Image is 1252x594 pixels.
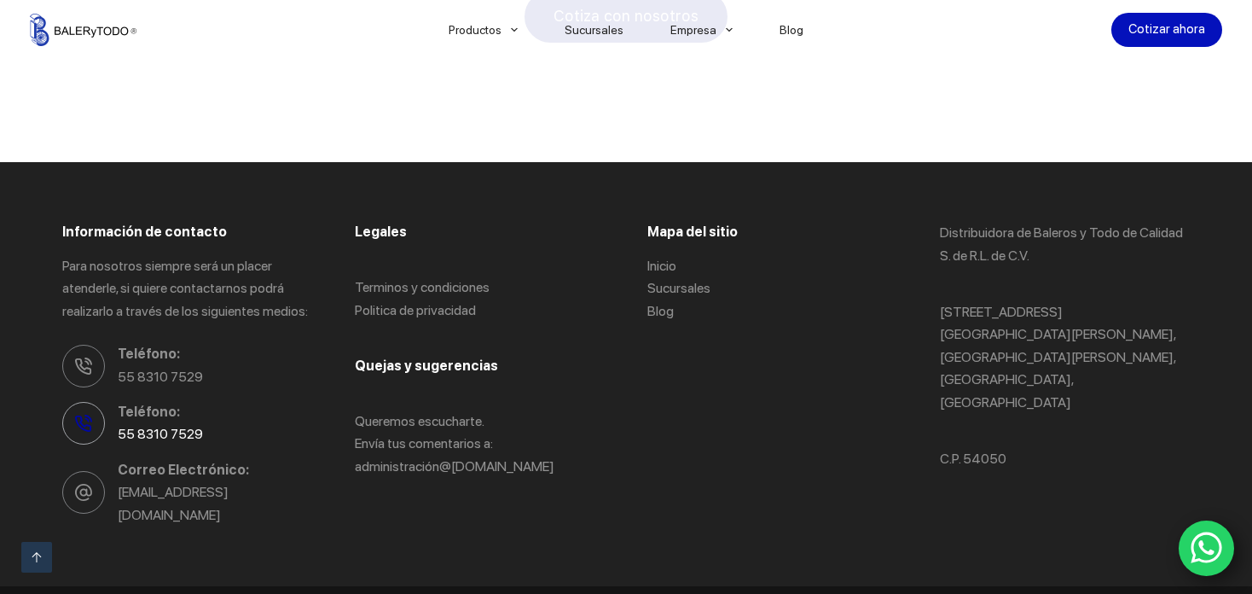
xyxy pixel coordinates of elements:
[355,279,490,295] a: Terminos y condiciones
[62,222,312,242] h3: Información de contacto
[1111,13,1222,47] a: Cotizar ahora
[118,426,203,442] a: 55 8310 7529
[118,459,312,481] span: Correo Electrónico:
[355,224,407,240] span: Legales
[647,222,897,242] h3: Mapa del sitio
[647,280,710,296] a: Sucursales
[118,343,312,365] span: Teléfono:
[118,484,229,522] a: [EMAIL_ADDRESS][DOMAIN_NAME]
[940,301,1190,414] p: [STREET_ADDRESS] [GEOGRAPHIC_DATA][PERSON_NAME], [GEOGRAPHIC_DATA][PERSON_NAME], [GEOGRAPHIC_DATA...
[62,255,312,323] p: Para nosotros siempre será un placer atenderle, si quiere contactarnos podrá realizarlo a través ...
[355,411,605,478] p: Queremos escucharte. Envía tus comentarios a: administració n@[DOMAIN_NAME]
[355,358,498,374] span: Quejas y sugerencias
[30,14,136,46] img: Balerytodo
[647,258,676,274] a: Inicio
[118,401,312,423] span: Teléfono:
[940,448,1190,470] p: C.P. 54050
[118,369,203,385] a: 55 8310 7529
[355,302,476,318] a: Politica de privacidad
[1179,521,1235,577] a: WhatsApp
[21,542,52,573] a: Ir arriba
[940,222,1190,267] p: Distribuidora de Baleros y Todo de Calidad S. de R.L. de C.V.
[647,303,674,319] a: Blog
